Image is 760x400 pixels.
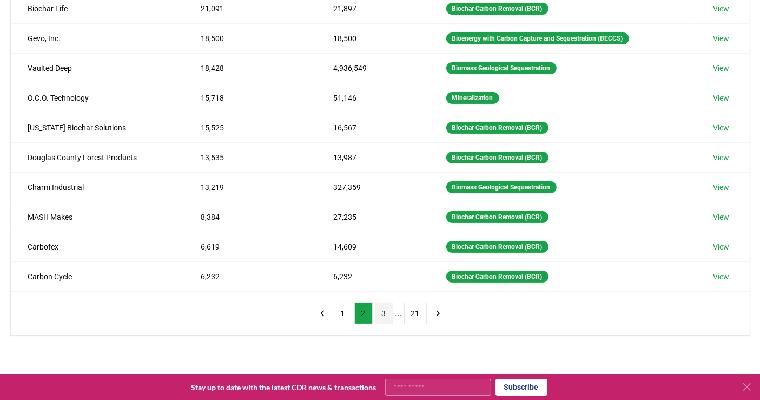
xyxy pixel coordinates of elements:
td: Douglas County Forest Products [11,142,183,172]
button: 1 [334,303,352,324]
a: View [713,152,729,163]
div: Mineralization [446,92,499,104]
td: O.C.O. Technology [11,83,183,113]
td: Carbon Cycle [11,261,183,291]
td: 13,535 [183,142,316,172]
td: Gevo, Inc. [11,23,183,53]
td: 51,146 [316,83,428,113]
td: 8,384 [183,202,316,232]
a: View [713,182,729,193]
button: 21 [404,303,427,324]
div: Biomass Geological Sequestration [446,181,557,193]
td: MASH Makes [11,202,183,232]
button: next page [429,303,447,324]
td: Charm Industrial [11,172,183,202]
li: ... [395,307,402,320]
div: Biochar Carbon Removal (BCR) [446,241,548,253]
a: View [713,271,729,282]
td: [US_STATE] Biochar Solutions [11,113,183,142]
td: 15,525 [183,113,316,142]
a: View [713,212,729,222]
td: Vaulted Deep [11,53,183,83]
a: View [713,122,729,133]
div: Biochar Carbon Removal (BCR) [446,271,548,283]
button: 2 [354,303,373,324]
button: 3 [375,303,393,324]
td: 18,500 [183,23,316,53]
a: View [713,33,729,44]
td: 327,359 [316,172,428,202]
td: 14,609 [316,232,428,261]
div: Bioenergy with Carbon Capture and Sequestration (BECCS) [446,32,629,44]
a: View [713,93,729,103]
a: View [713,3,729,14]
a: View [713,63,729,74]
button: previous page [313,303,332,324]
td: 18,428 [183,53,316,83]
td: 13,219 [183,172,316,202]
td: 15,718 [183,83,316,113]
div: Biochar Carbon Removal (BCR) [446,211,548,223]
div: Biomass Geological Sequestration [446,62,557,74]
div: Biochar Carbon Removal (BCR) [446,3,548,15]
td: 6,232 [316,261,428,291]
div: Biochar Carbon Removal (BCR) [446,152,548,163]
td: Carbofex [11,232,183,261]
td: 18,500 [316,23,428,53]
td: 27,235 [316,202,428,232]
td: 4,936,549 [316,53,428,83]
div: Biochar Carbon Removal (BCR) [446,122,548,134]
a: View [713,241,729,252]
td: 6,619 [183,232,316,261]
td: 16,567 [316,113,428,142]
td: 6,232 [183,261,316,291]
td: 13,987 [316,142,428,172]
